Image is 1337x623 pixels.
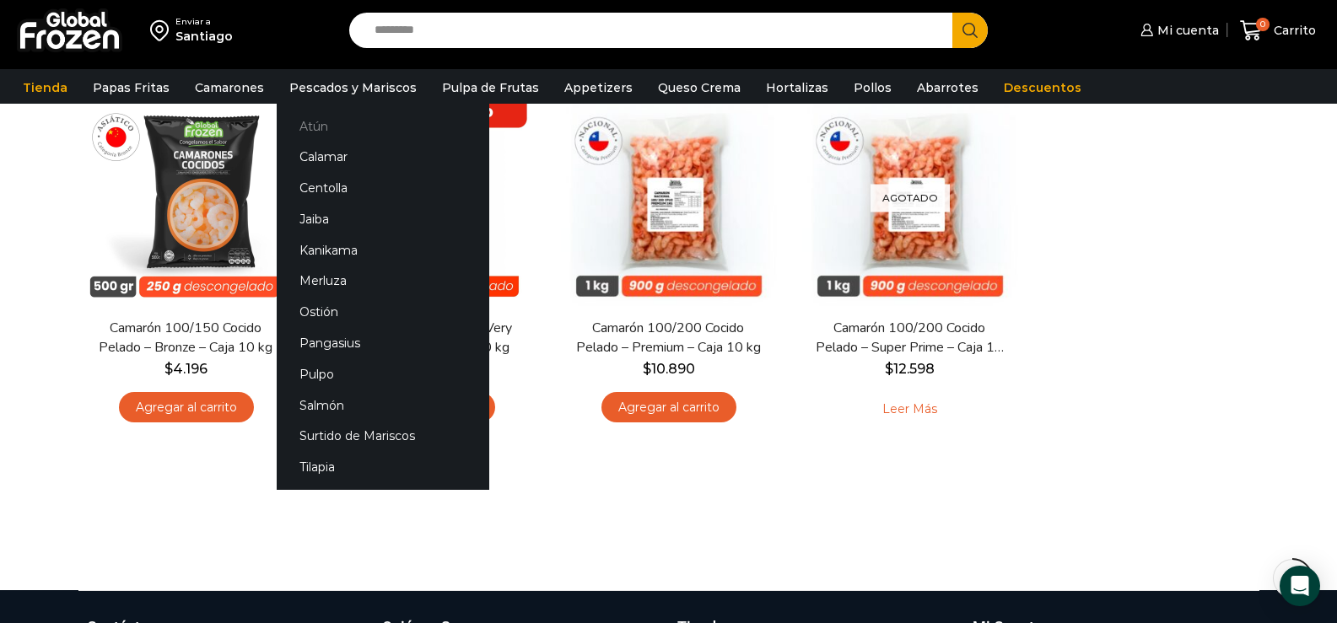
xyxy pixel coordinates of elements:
[164,361,173,377] span: $
[601,392,736,423] a: Agregar al carrito: “Camarón 100/200 Cocido Pelado - Premium - Caja 10 kg”
[186,72,272,104] a: Camarones
[119,392,254,423] a: Agregar al carrito: “Camarón 100/150 Cocido Pelado - Bronze - Caja 10 kg”
[150,16,175,45] img: address-field-icon.svg
[845,72,900,104] a: Pollos
[856,392,963,427] a: Leé más sobre “Camarón 100/200 Cocido Pelado - Super Prime - Caja 10 kg”
[812,319,1006,357] a: Camarón 100/200 Cocido Pelado – Super Prime – Caja 10 kg
[277,173,489,204] a: Centolla
[885,361,935,377] bdi: 12.598
[277,421,489,452] a: Surtido de Mariscos
[89,319,283,357] a: Camarón 100/150 Cocido Pelado – Bronze – Caja 10 kg
[277,203,489,234] a: Jaiba
[434,72,547,104] a: Pulpa de Frutas
[277,328,489,359] a: Pangasius
[277,266,489,297] a: Merluza
[643,361,651,377] span: $
[571,319,765,357] a: Camarón 100/200 Cocido Pelado – Premium – Caja 10 kg
[277,389,489,421] a: Salmón
[277,297,489,328] a: Ostión
[1256,18,1270,31] span: 0
[1236,11,1320,51] a: 0 Carrito
[277,110,489,142] a: Atún
[164,361,208,377] bdi: 4.196
[175,28,233,45] div: Santiago
[952,13,988,48] button: Search button
[84,72,178,104] a: Papas Fritas
[281,72,425,104] a: Pescados y Mariscos
[1270,22,1316,39] span: Carrito
[885,361,893,377] span: $
[650,72,749,104] a: Queso Crema
[757,72,837,104] a: Hortalizas
[277,142,489,173] a: Calamar
[908,72,987,104] a: Abarrotes
[277,452,489,483] a: Tilapia
[1153,22,1219,39] span: Mi cuenta
[277,234,489,266] a: Kanikama
[1136,13,1219,47] a: Mi cuenta
[1280,566,1320,606] div: Open Intercom Messenger
[277,358,489,389] a: Pulpo
[556,72,641,104] a: Appetizers
[995,72,1090,104] a: Descuentos
[643,361,695,377] bdi: 10.890
[871,184,950,212] p: Agotado
[175,16,233,28] div: Enviar a
[14,72,76,104] a: Tienda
